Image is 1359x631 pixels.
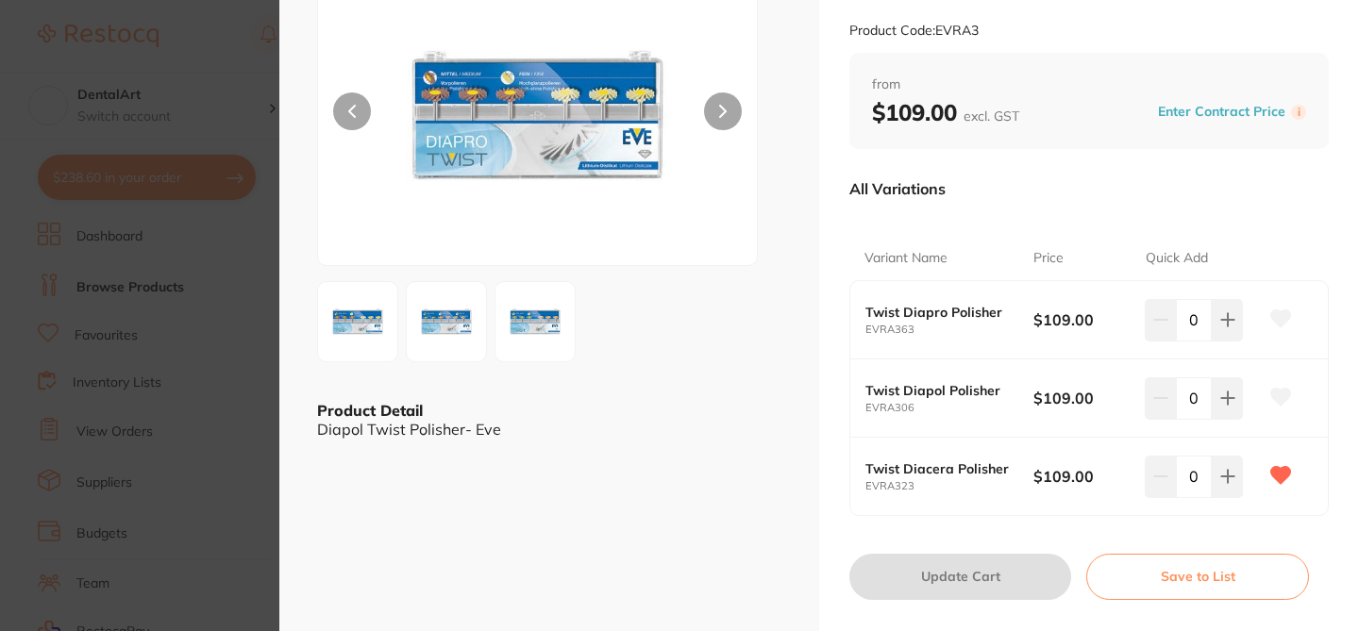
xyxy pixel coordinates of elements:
[849,554,1071,599] button: Update Cart
[865,480,1033,492] small: EVRA323
[865,324,1033,336] small: EVRA363
[1033,249,1064,268] p: Price
[872,75,1306,94] span: from
[1033,388,1134,408] b: $109.00
[1033,309,1134,330] b: $109.00
[849,179,946,198] p: All Variations
[865,461,1016,476] b: Twist Diacera Polisher
[865,402,1033,414] small: EVRA306
[865,383,1016,398] b: Twist Diapol Polisher
[865,305,1016,320] b: Twist Diapro Polisher
[1146,249,1208,268] p: Quick Add
[1086,554,1309,599] button: Save to List
[964,108,1019,125] span: excl. GST
[872,98,1019,126] b: $109.00
[412,288,480,356] img: cGc
[317,401,423,420] b: Product Detail
[1291,105,1306,120] label: i
[849,23,979,39] small: Product Code: EVRA3
[1152,103,1291,121] button: Enter Contract Price
[317,421,781,438] div: Diapol Twist Polisher- Eve
[1033,466,1134,487] b: $109.00
[501,288,569,356] img: cGc
[864,249,948,268] p: Variant Name
[324,288,392,356] img: cGc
